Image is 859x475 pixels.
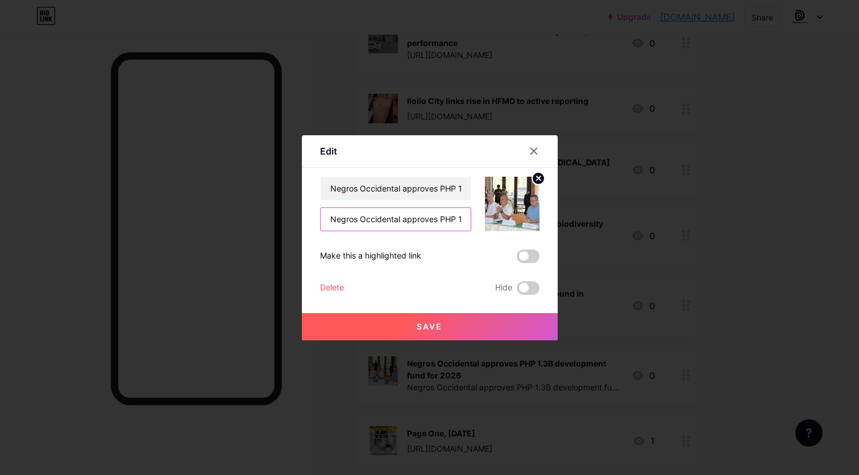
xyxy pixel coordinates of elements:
div: Make this a highlighted link [320,249,421,263]
span: Save [417,322,442,331]
button: Save [302,313,558,340]
input: Title [321,177,471,200]
img: link_thumbnail [485,177,540,231]
input: URL [321,208,471,231]
div: Edit [320,144,337,158]
span: Hide [495,281,512,295]
div: Delete [320,281,344,295]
